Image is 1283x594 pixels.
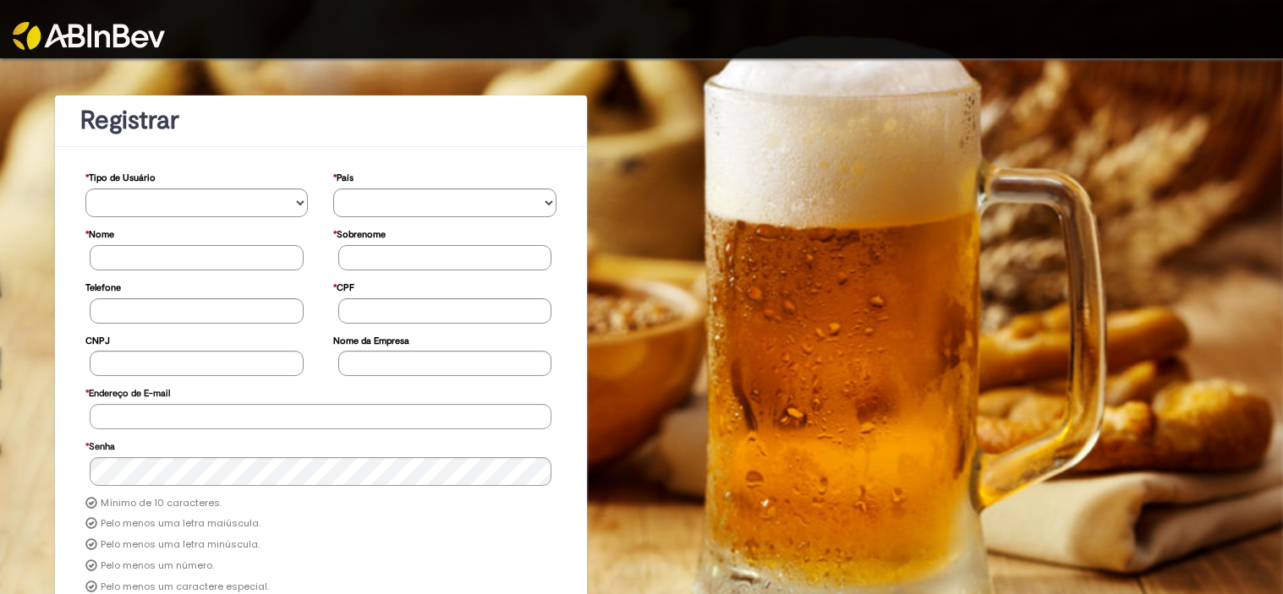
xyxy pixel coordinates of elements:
label: Senha [85,433,115,457]
label: Telefone [85,274,121,298]
label: Pelo menos um número. [101,559,214,573]
label: Pelo menos um caractere especial. [101,580,269,594]
img: ABInbev-white.png [13,22,165,50]
label: Endereço de E-mail [85,379,170,404]
label: Pelo menos uma letra maiúscula. [101,517,260,531]
label: Nome da Empresa [333,327,409,351]
label: Sobrenome [333,221,386,245]
label: País [333,164,354,188]
label: CPF [333,274,354,298]
label: Tipo de Usuário [85,164,156,188]
label: Pelo menos uma letra minúscula. [101,538,260,552]
label: Mínimo de 10 caracteres. [101,497,222,510]
label: CNPJ [85,327,110,351]
h1: Registrar [80,106,562,134]
label: Nome [85,221,114,245]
